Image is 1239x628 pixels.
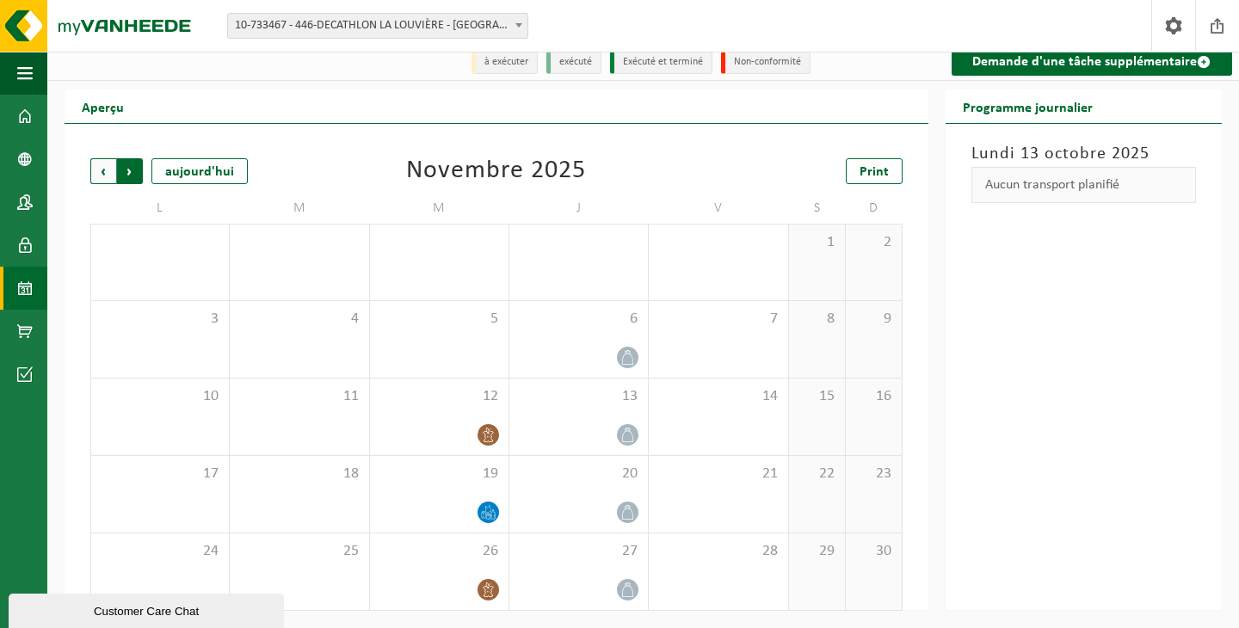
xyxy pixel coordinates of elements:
[472,51,538,74] li: à exécuter
[846,193,903,224] td: D
[657,310,779,329] span: 7
[798,233,836,252] span: 1
[860,165,889,179] span: Print
[518,542,639,561] span: 27
[100,310,220,329] span: 3
[230,193,369,224] td: M
[100,542,220,561] span: 24
[117,158,143,184] span: Suivant
[649,193,788,224] td: V
[370,193,509,224] td: M
[854,542,893,561] span: 30
[610,51,712,74] li: Exécuté et terminé
[100,387,220,406] span: 10
[227,13,528,39] span: 10-733467 - 446-DECATHLON LA LOUVIÈRE - LA LOUVIÈRE
[854,387,893,406] span: 16
[90,193,230,224] td: L
[379,542,500,561] span: 26
[238,387,360,406] span: 11
[406,158,586,184] div: Novembre 2025
[971,141,1196,167] h3: Lundi 13 octobre 2025
[798,310,836,329] span: 8
[238,542,360,561] span: 25
[846,158,903,184] a: Print
[657,542,779,561] span: 28
[238,310,360,329] span: 4
[971,167,1196,203] div: Aucun transport planifié
[90,158,116,184] span: Précédent
[946,89,1110,123] h2: Programme journalier
[721,51,811,74] li: Non-conformité
[952,48,1232,76] a: Demande d'une tâche supplémentaire
[518,310,639,329] span: 6
[238,465,360,483] span: 18
[9,590,287,628] iframe: chat widget
[854,310,893,329] span: 9
[789,193,846,224] td: S
[546,51,601,74] li: exécuté
[228,14,527,38] span: 10-733467 - 446-DECATHLON LA LOUVIÈRE - LA LOUVIÈRE
[509,193,649,224] td: J
[518,387,639,406] span: 13
[379,465,500,483] span: 19
[379,387,500,406] span: 12
[379,310,500,329] span: 5
[657,387,779,406] span: 14
[518,465,639,483] span: 20
[854,465,893,483] span: 23
[657,465,779,483] span: 21
[65,89,141,123] h2: Aperçu
[798,387,836,406] span: 15
[798,542,836,561] span: 29
[854,233,893,252] span: 2
[100,465,220,483] span: 17
[798,465,836,483] span: 22
[151,158,248,184] div: aujourd'hui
